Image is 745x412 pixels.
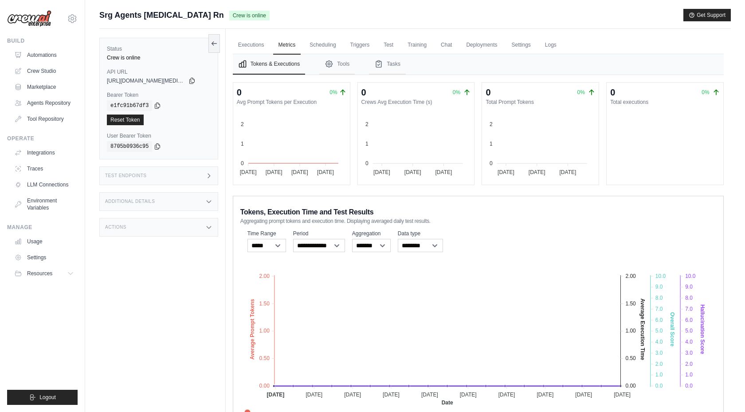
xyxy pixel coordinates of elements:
[383,392,400,398] tspan: [DATE]
[344,392,361,398] tspan: [DATE]
[453,89,460,95] span: 0%
[241,121,244,127] tspan: 2
[361,99,471,106] dt: Crews Avg Execution Time (s)
[293,230,345,237] label: Period
[105,225,126,230] h3: Actions
[625,355,636,361] tspan: 0.50
[685,383,693,389] tspan: 0.0
[655,383,663,389] tspan: 0.0
[655,306,663,312] tspan: 7.0
[655,372,663,378] tspan: 1.0
[625,383,636,389] tspan: 0.00
[266,169,282,175] tspan: [DATE]
[685,284,693,290] tspan: 9.0
[625,328,636,334] tspan: 1.00
[27,270,52,277] span: Resources
[7,10,51,27] img: Logo
[304,36,341,55] a: Scheduling
[460,392,477,398] tspan: [DATE]
[655,284,663,290] tspan: 9.0
[655,317,663,323] tspan: 6.0
[685,306,693,312] tspan: 7.0
[655,295,663,301] tspan: 8.0
[11,178,78,192] a: LLM Connections
[361,86,366,99] div: 0
[537,392,553,398] tspan: [DATE]
[233,54,724,75] nav: Tabs
[247,230,286,237] label: Time Range
[11,266,78,281] button: Resources
[107,77,187,84] span: [URL][DOMAIN_NAME][MEDICAL_DATA]
[625,301,636,307] tspan: 1.50
[625,273,636,279] tspan: 2.00
[402,36,432,55] a: Training
[365,160,369,166] tspan: 0
[7,224,78,231] div: Manage
[639,298,646,360] text: Average Execution Time
[490,141,493,147] tspan: 1
[273,36,301,55] a: Metrics
[685,339,693,345] tspan: 4.0
[107,68,211,75] label: API URL
[107,45,211,52] label: Status
[39,394,56,401] span: Logout
[11,80,78,94] a: Marketplace
[614,392,631,398] tspan: [DATE]
[610,99,720,106] dt: Total executions
[107,132,211,139] label: User Bearer Token
[11,64,78,78] a: Crew Studio
[11,194,78,215] a: Environment Variables
[107,91,211,99] label: Bearer Token
[486,99,595,106] dt: Total Prompt Tokens
[655,361,663,367] tspan: 2.0
[306,392,322,398] tspan: [DATE]
[241,141,244,147] tspan: 1
[107,100,152,111] code: e1fc91b67df3
[498,392,515,398] tspan: [DATE]
[575,392,592,398] tspan: [DATE]
[345,36,375,55] a: Triggers
[701,369,745,412] iframe: Chat Widget
[685,317,693,323] tspan: 6.0
[685,273,696,279] tspan: 10.0
[99,9,224,21] span: Srg Agents [MEDICAL_DATA] Rn
[11,112,78,126] a: Tool Repository
[655,339,663,345] tspan: 4.0
[702,89,709,95] span: 0%
[365,121,369,127] tspan: 2
[240,169,257,175] tspan: [DATE]
[11,96,78,110] a: Agents Repository
[233,36,270,55] a: Executions
[369,54,406,75] button: Tasks
[317,169,334,175] tspan: [DATE]
[249,299,255,360] text: Average Prompt Tokens
[685,372,693,378] tspan: 1.0
[655,273,666,279] tspan: 10.0
[378,36,399,55] a: Test
[398,230,443,237] label: Data type
[259,273,270,279] tspan: 2.00
[240,207,374,218] span: Tokens, Execution Time and Test Results
[319,54,355,75] button: Tools
[655,350,663,356] tspan: 3.0
[373,169,390,175] tspan: [DATE]
[7,390,78,405] button: Logout
[329,89,337,96] span: 0%
[404,169,421,175] tspan: [DATE]
[365,141,369,147] tspan: 1
[7,37,78,44] div: Build
[669,312,675,347] text: Overall Score
[506,36,536,55] a: Settings
[461,36,502,55] a: Deployments
[560,169,576,175] tspan: [DATE]
[540,36,562,55] a: Logs
[655,328,663,334] tspan: 5.0
[683,9,731,21] button: Get Support
[107,115,144,125] a: Reset Token
[11,250,78,265] a: Settings
[241,160,244,166] tspan: 0
[11,146,78,160] a: Integrations
[685,350,693,356] tspan: 3.0
[421,392,438,398] tspan: [DATE]
[498,169,515,175] tspan: [DATE]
